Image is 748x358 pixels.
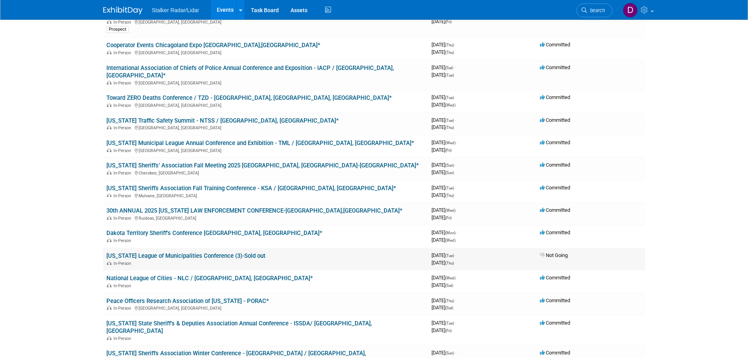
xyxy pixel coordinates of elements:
span: In-Person [113,103,134,108]
span: - [454,64,455,70]
span: Committed [540,275,570,281]
span: - [457,275,458,281]
span: - [455,297,456,303]
a: Search [576,4,613,17]
span: In-Person [113,20,134,25]
span: [DATE] [432,94,456,100]
span: (Mon) [445,231,455,235]
span: In-Person [113,125,134,130]
span: (Sat) [445,283,453,288]
span: (Sat) [445,66,453,70]
img: In-Person Event [107,238,112,242]
span: Committed [540,207,570,213]
span: [DATE] [432,305,453,310]
span: - [455,350,456,356]
img: In-Person Event [107,171,112,174]
img: In-Person Event [107,336,112,340]
a: [US_STATE] Municipal League Annual Conference and Exhibition - TML / [GEOGRAPHIC_DATA], [GEOGRAPH... [106,140,414,147]
span: In-Person [113,81,134,86]
span: - [455,42,456,48]
span: (Thu) [445,50,454,55]
span: [DATE] [432,275,458,281]
div: [GEOGRAPHIC_DATA], [GEOGRAPHIC_DATA] [106,79,425,86]
div: [GEOGRAPHIC_DATA], [GEOGRAPHIC_DATA] [106,147,425,153]
span: In-Person [113,336,134,341]
span: - [455,162,456,168]
div: Prospect [106,26,129,33]
span: [DATE] [432,72,454,78]
span: [DATE] [432,42,456,48]
img: In-Person Event [107,306,112,310]
span: [DATE] [432,18,452,24]
span: [DATE] [432,229,458,235]
span: - [455,185,456,191]
img: In-Person Event [107,81,112,84]
a: International Association of Chiefs of Police Annual Conference and Exposition - IACP / [GEOGRAPH... [106,64,394,79]
a: [US_STATE] Traffic Safety Summit - NTSS / [GEOGRAPHIC_DATA], [GEOGRAPHIC_DATA]* [106,117,339,124]
img: Don Horen [623,3,638,18]
span: - [457,229,458,235]
div: Cherokee, [GEOGRAPHIC_DATA] [106,169,425,176]
span: [DATE] [432,147,452,153]
a: Peace Officers Research Association of [US_STATE] - PORAC* [106,297,269,305]
div: [GEOGRAPHIC_DATA], [GEOGRAPHIC_DATA] [106,49,425,55]
span: Committed [540,320,570,326]
span: In-Person [113,283,134,288]
span: Stalker Radar/Lidar [152,7,199,13]
span: (Tue) [445,186,454,190]
span: Committed [540,140,570,145]
span: [DATE] [432,327,452,333]
span: [DATE] [432,297,456,303]
span: - [457,207,458,213]
span: (Thu) [445,261,454,265]
a: 30th ANNUAL 2025 [US_STATE] LAW ENFORCEMENT CONFERENCE-[GEOGRAPHIC_DATA],[GEOGRAPHIC_DATA]* [106,207,402,214]
span: Committed [540,350,570,356]
span: In-Person [113,171,134,176]
span: [DATE] [432,117,456,123]
span: In-Person [113,216,134,221]
a: [US_STATE] State Sheriff's & Deputies Association Annual Conference - ISSDA/ [GEOGRAPHIC_DATA], [... [106,320,372,334]
span: [DATE] [432,207,458,213]
span: [DATE] [432,102,455,108]
span: - [455,94,456,100]
img: In-Person Event [107,283,112,287]
img: In-Person Event [107,216,112,220]
span: Not Going [540,252,568,258]
span: In-Person [113,238,134,243]
span: [DATE] [432,192,454,198]
span: Committed [540,117,570,123]
span: In-Person [113,193,134,198]
span: (Wed) [445,103,455,107]
span: [DATE] [432,64,455,70]
span: [DATE] [432,320,456,326]
img: In-Person Event [107,148,112,152]
span: [DATE] [432,162,456,168]
a: National League of Cities - NLC / [GEOGRAPHIC_DATA], [GEOGRAPHIC_DATA]* [106,275,313,282]
a: [US_STATE] Sheriffs’ Association Fall Meeting 2025 [GEOGRAPHIC_DATA], [GEOGRAPHIC_DATA]-[GEOGRAPH... [106,162,419,169]
span: (Wed) [445,276,455,280]
span: (Sun) [445,351,454,355]
span: (Tue) [445,95,454,100]
span: [DATE] [432,350,456,356]
span: (Wed) [445,208,455,213]
span: [DATE] [432,185,456,191]
img: In-Person Event [107,261,112,265]
span: Committed [540,94,570,100]
div: Mulvane, [GEOGRAPHIC_DATA] [106,192,425,198]
span: Committed [540,162,570,168]
span: (Fri) [445,20,452,24]
span: Committed [540,297,570,303]
span: [DATE] [432,169,454,175]
span: (Thu) [445,125,454,130]
span: In-Person [113,148,134,153]
span: (Fri) [445,216,452,220]
span: Search [587,7,605,13]
span: In-Person [113,261,134,266]
a: [US_STATE] Sheriffs Association Fall Training Conference - KSA / [GEOGRAPHIC_DATA], [GEOGRAPHIC_D... [106,185,396,192]
span: Committed [540,229,570,235]
img: ExhibitDay [103,7,143,15]
span: Committed [540,185,570,191]
span: (Sun) [445,171,454,175]
span: (Tue) [445,73,454,77]
span: In-Person [113,306,134,311]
